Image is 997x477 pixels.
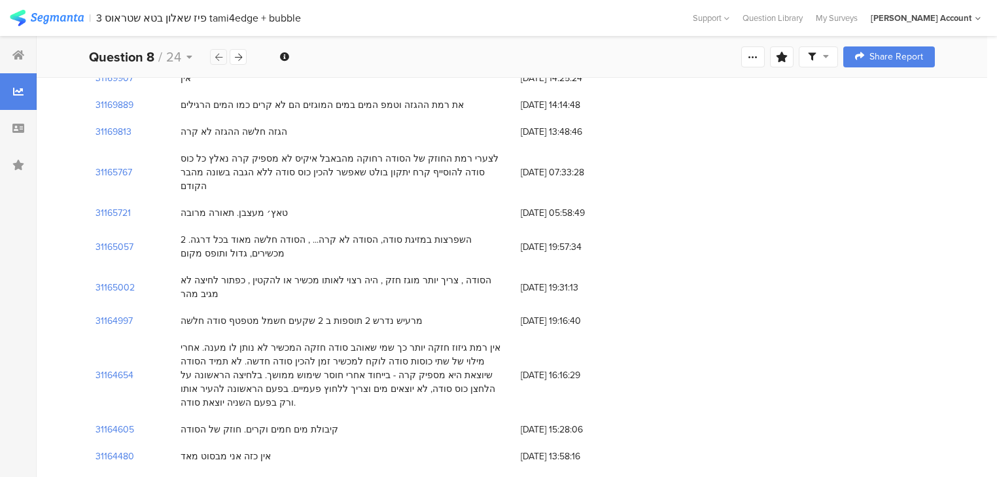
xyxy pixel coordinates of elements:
[96,281,135,294] section: 31165002
[96,314,133,328] section: 31164997
[89,10,91,26] div: |
[96,71,133,85] section: 31169907
[521,71,625,85] span: [DATE] 14:25:24
[809,12,864,24] a: My Surveys
[181,125,287,139] div: הגזה חלשה ההגזה לא קרה
[521,166,625,179] span: [DATE] 07:33:28
[158,47,162,67] span: /
[96,12,301,24] div: 3 פיז שאלון בטא שטראוס tami4edge + bubble
[181,341,508,410] div: אין רמת גיזוז חזקה יותר כך שמי שאוהב סודה חזקה המכשיר לא נותן לו מענה. אחרי מילוי של שתי כוסות סו...
[96,206,131,220] section: 31165721
[96,240,133,254] section: 31165057
[181,98,464,112] div: את רמת ההגזה וטמפ המים במים המוגזים הם לא קרים כמו המים הרגילים
[181,314,423,328] div: מרעיש נדרש 2 תוספות ב 2 שקעים חשמל מטפטף סודה חלשה
[181,71,191,85] div: אין
[166,47,181,67] span: 24
[181,206,288,220] div: טאץ׳ מעצבן. תאורה מרובה
[96,125,131,139] section: 31169813
[521,98,625,112] span: [DATE] 14:14:48
[96,450,134,463] section: 31164480
[869,52,923,62] span: Share Report
[96,368,133,382] section: 31164654
[521,314,625,328] span: [DATE] 19:16:40
[89,47,154,67] b: Question 8
[10,10,84,26] img: segmanta logo
[521,281,625,294] span: [DATE] 19:31:13
[521,368,625,382] span: [DATE] 16:16:29
[521,423,625,436] span: [DATE] 15:28:06
[181,233,508,260] div: השפרצות במזיגת סודה, הסודה לא קרה... , הסודה חלשה מאוד בכל דרגה. 2 מכשירים, גדול ותופס מקום
[693,8,729,28] div: Support
[871,12,971,24] div: [PERSON_NAME] Account
[521,125,625,139] span: [DATE] 13:48:46
[181,450,271,463] div: אין כזה אני מבסוט מאד
[181,274,508,301] div: הסודה , צריך יותר מוגז חזק , היה רצוי לאותו מכשיר או להקטין , כפתור לחיצה לא מגיב מהר
[521,450,625,463] span: [DATE] 13:58:16
[96,98,133,112] section: 31169889
[96,423,134,436] section: 31164605
[521,240,625,254] span: [DATE] 19:57:34
[521,206,625,220] span: [DATE] 05:58:49
[736,12,809,24] a: Question Library
[181,152,508,193] div: לצערי רמת החוזק של הסודה רחוקה מהבאבל איקיס לא מספיק קרה נאלץ כל כוס סודה להוסייף קרח יתקון בולט ...
[181,423,338,436] div: קיבולת מים חמים וקרים. חוזק של הסודה
[96,166,132,179] section: 31165767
